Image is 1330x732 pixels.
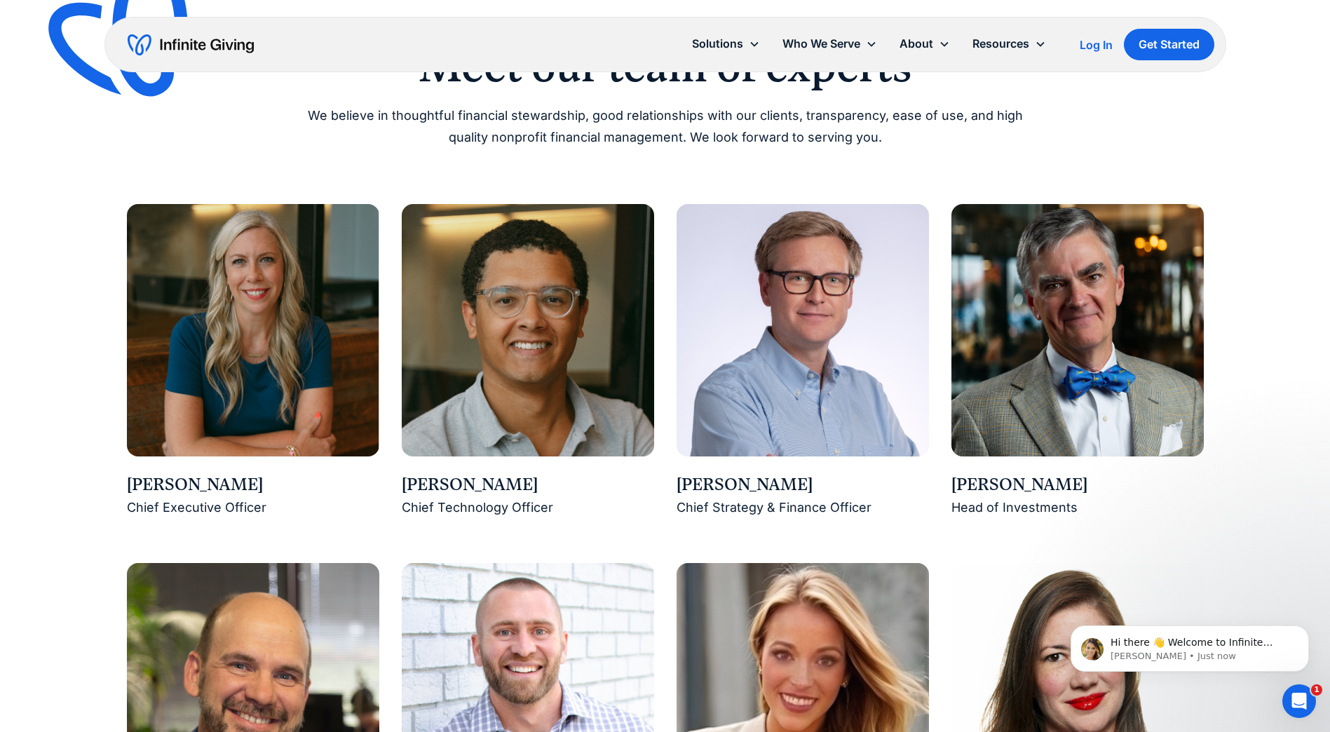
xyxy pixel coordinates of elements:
iframe: Intercom live chat [1282,684,1316,718]
div: [PERSON_NAME] [951,473,1204,497]
a: Get Started [1124,29,1214,60]
div: Solutions [681,29,771,59]
div: Who We Serve [771,29,888,59]
iframe: Intercom notifications message [1050,596,1330,694]
div: About [900,34,933,53]
div: [PERSON_NAME] [127,473,379,497]
div: Who We Serve [782,34,860,53]
div: Chief Executive Officer [127,497,379,519]
h2: Meet our team of experts [306,45,1024,88]
div: About [888,29,961,59]
p: We believe in thoughtful financial stewardship, good relationships with our clients, transparency... [306,105,1024,148]
div: Resources [972,34,1029,53]
span: 1 [1311,684,1322,696]
div: Resources [961,29,1057,59]
div: Chief Technology Officer [402,497,654,519]
div: Head of Investments [951,497,1204,519]
a: Log In [1080,36,1113,53]
div: [PERSON_NAME] [402,473,654,497]
div: Log In [1080,39,1113,50]
a: home [128,34,254,56]
div: [PERSON_NAME] [677,473,929,497]
div: Chief Strategy & Finance Officer [677,497,929,519]
div: Solutions [692,34,743,53]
